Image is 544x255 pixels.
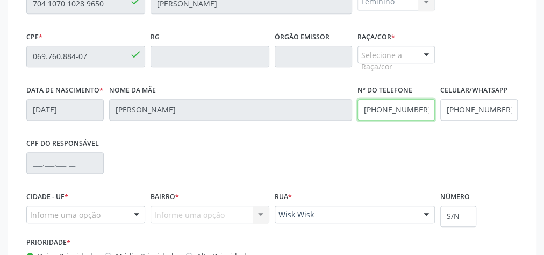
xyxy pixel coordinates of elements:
[26,29,42,46] label: CPF
[278,209,413,220] span: Wisk Wisk
[440,82,508,99] label: Celular/WhatsApp
[26,235,70,251] label: Prioridade
[440,189,470,206] label: Número
[26,82,103,99] label: Data de nascimento
[26,189,68,206] label: Cidade - UF
[30,209,101,221] span: Informe uma opção
[357,29,395,46] label: Raça/cor
[151,189,179,206] label: Bairro
[361,49,413,72] span: Selecione a Raça/cor
[26,152,104,174] input: ___.___.___-__
[26,99,104,121] input: __/__/____
[357,82,412,99] label: Nº do Telefone
[151,29,160,46] label: RG
[357,99,435,121] input: (__) _____-_____
[275,29,330,46] label: Órgão emissor
[440,99,518,121] input: (__) _____-_____
[275,189,292,206] label: Rua
[130,48,141,60] span: done
[109,82,156,99] label: Nome da mãe
[26,136,99,152] label: CPF do responsável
